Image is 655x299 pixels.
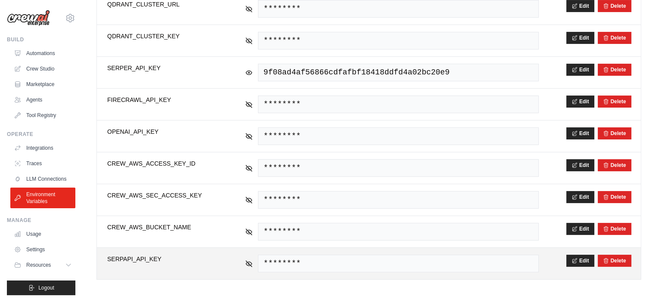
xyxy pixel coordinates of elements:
span: Logout [38,284,54,291]
button: Delete [603,257,626,264]
a: Usage [10,227,75,241]
span: OPENAI_API_KEY [107,127,217,136]
div: Widget de chat [612,258,655,299]
button: Delete [603,3,626,9]
button: Delete [603,130,626,137]
button: Delete [603,34,626,41]
a: Automations [10,46,75,60]
span: Resources [26,262,51,268]
iframe: Chat Widget [612,258,655,299]
a: LLM Connections [10,172,75,186]
span: CREW_AWS_SEC_ACCESS_KEY [107,191,217,200]
a: Agents [10,93,75,107]
button: Edit [566,191,594,203]
span: CREW_AWS_ACCESS_KEY_ID [107,159,217,168]
button: Resources [10,258,75,272]
span: QDRANT_CLUSTER_KEY [107,32,217,40]
button: Edit [566,32,594,44]
a: Traces [10,157,75,170]
button: Logout [7,281,75,295]
a: Tool Registry [10,108,75,122]
button: Edit [566,223,594,235]
a: Settings [10,243,75,256]
button: Edit [566,127,594,139]
button: Delete [603,194,626,200]
span: CREW_AWS_BUCKET_NAME [107,223,217,231]
button: Edit [566,96,594,108]
div: Manage [7,217,75,224]
span: SERPER_API_KEY [107,64,217,72]
a: Environment Variables [10,188,75,208]
div: Build [7,36,75,43]
span: FIRECRAWL_API_KEY [107,96,217,104]
a: Integrations [10,141,75,155]
a: Crew Studio [10,62,75,76]
button: Edit [566,255,594,267]
button: Delete [603,225,626,232]
button: Edit [566,159,594,171]
button: Delete [603,98,626,105]
div: Operate [7,131,75,138]
a: Marketplace [10,77,75,91]
img: Logo [7,10,50,26]
span: SERPAPI_API_KEY [107,255,217,263]
button: Edit [566,64,594,76]
button: Delete [603,66,626,73]
span: 9f08ad4af56866cdfafbf18418ddfd4a02bc20e9 [258,64,539,81]
button: Delete [603,162,626,169]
